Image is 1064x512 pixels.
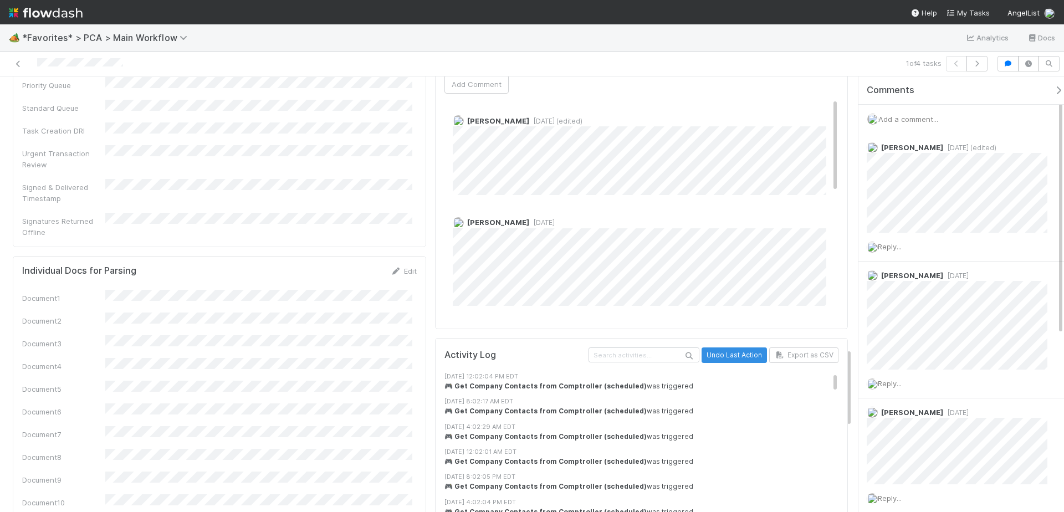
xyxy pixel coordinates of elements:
img: avatar_5106bb14-94e9-4897-80de-6ae81081f36d.png [867,270,878,281]
div: was triggered [444,482,847,491]
div: Document4 [22,361,105,372]
span: Reply... [878,242,902,251]
a: Docs [1027,31,1055,44]
span: [PERSON_NAME] [881,271,943,280]
span: AngelList [1007,8,1040,17]
img: avatar_218ae7b5-dcd5-4ccc-b5d5-7cc00ae2934f.png [867,114,878,125]
span: Reply... [878,494,902,503]
a: My Tasks [946,7,990,18]
div: Document6 [22,406,105,417]
div: was triggered [444,457,847,467]
div: Document5 [22,383,105,395]
div: Standard Queue [22,103,105,114]
span: My Tasks [946,8,990,17]
button: Add Comment [444,75,509,94]
span: [PERSON_NAME] [881,408,943,417]
div: Help [910,7,937,18]
strong: 🎮 Get Company Contacts from Comptroller (scheduled) [444,382,647,390]
div: [DATE] 12:02:01 AM EDT [444,447,847,457]
span: Comments [867,85,914,96]
span: [DATE] [943,408,969,417]
span: [PERSON_NAME] [467,116,529,125]
div: Document2 [22,315,105,326]
strong: 🎮 Get Company Contacts from Comptroller (scheduled) [444,432,647,441]
div: Document10 [22,497,105,508]
span: [PERSON_NAME] [467,218,529,227]
img: logo-inverted-e16ddd16eac7371096b0.svg [9,3,83,22]
span: *Favorites* > PCA > Main Workflow [22,32,193,43]
div: Document7 [22,429,105,440]
div: Signed & Delivered Timestamp [22,182,105,204]
span: [DATE] (edited) [943,144,996,152]
div: [DATE] 8:02:17 AM EDT [444,397,847,406]
h5: Activity Log [444,350,587,361]
div: Priority Queue [22,80,105,91]
div: [DATE] 12:02:04 PM EDT [444,372,847,381]
div: was triggered [444,406,847,416]
div: was triggered [444,432,847,442]
span: Reply... [878,379,902,388]
img: avatar_5106bb14-94e9-4897-80de-6ae81081f36d.png [867,407,878,418]
div: Urgent Transaction Review [22,148,105,170]
span: [PERSON_NAME] [881,143,943,152]
div: Document1 [22,293,105,304]
div: [DATE] 4:02:04 PM EDT [444,498,847,507]
h5: Individual Docs for Parsing [22,265,136,277]
strong: 🎮 Get Company Contacts from Comptroller (scheduled) [444,407,647,415]
img: avatar_218ae7b5-dcd5-4ccc-b5d5-7cc00ae2934f.png [1044,8,1055,19]
a: Edit [391,267,417,275]
div: [DATE] 4:02:29 AM EDT [444,422,847,432]
span: Add a comment... [878,115,938,124]
span: 1 of 4 tasks [906,58,942,69]
span: [DATE] [529,218,555,227]
div: Task Creation DRI [22,125,105,136]
span: [DATE] (edited) [529,117,582,125]
img: avatar_218ae7b5-dcd5-4ccc-b5d5-7cc00ae2934f.png [867,242,878,253]
div: was triggered [444,381,847,391]
img: avatar_8d06466b-a936-4205-8f52-b0cc03e2a179.png [453,115,464,126]
button: Undo Last Action [702,347,767,363]
a: Analytics [965,31,1009,44]
button: Export as CSV [769,347,838,363]
img: avatar_218ae7b5-dcd5-4ccc-b5d5-7cc00ae2934f.png [867,378,878,390]
strong: 🎮 Get Company Contacts from Comptroller (scheduled) [444,482,647,490]
div: Document8 [22,452,105,463]
input: Search activities... [589,347,699,362]
div: Signatures Returned Offline [22,216,105,238]
div: Document3 [22,338,105,349]
strong: 🎮 Get Company Contacts from Comptroller (scheduled) [444,457,647,465]
span: 🏕️ [9,33,20,42]
img: avatar_5106bb14-94e9-4897-80de-6ae81081f36d.png [453,217,464,228]
div: Document9 [22,474,105,485]
img: avatar_218ae7b5-dcd5-4ccc-b5d5-7cc00ae2934f.png [867,493,878,504]
span: [DATE] [943,272,969,280]
div: [DATE] 8:02:05 PM EDT [444,472,847,482]
img: avatar_8d06466b-a936-4205-8f52-b0cc03e2a179.png [867,142,878,153]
